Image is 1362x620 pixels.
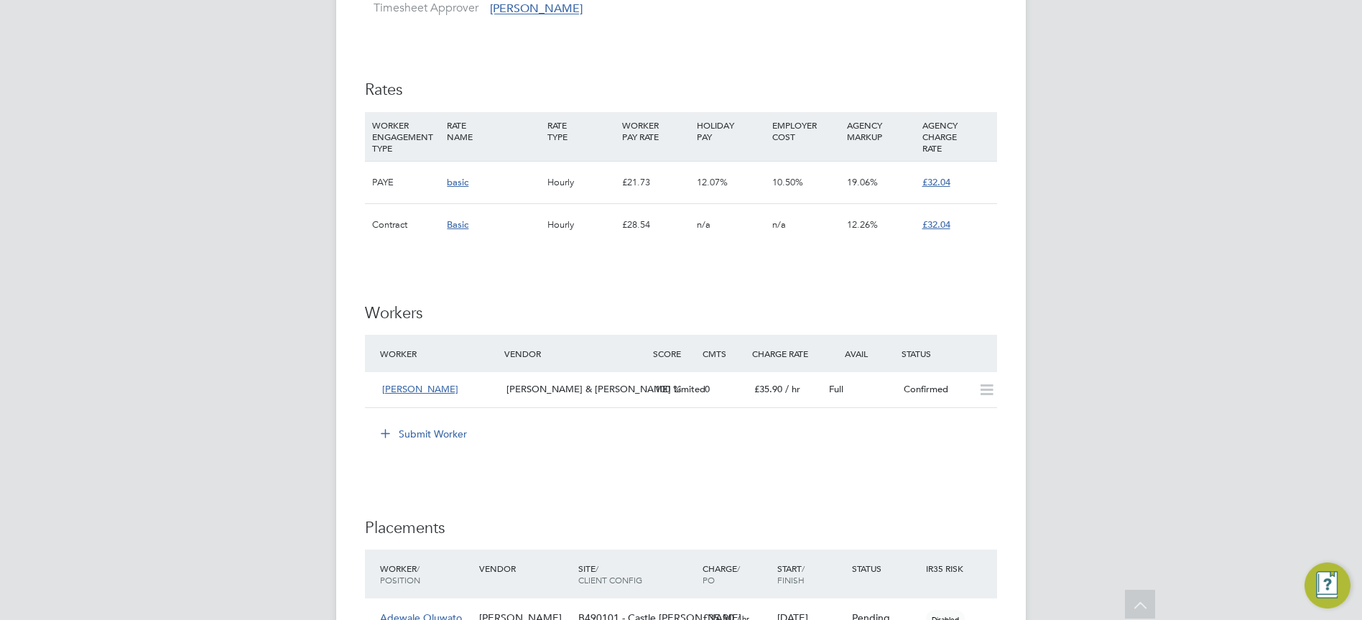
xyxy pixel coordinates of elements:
[506,383,705,395] span: [PERSON_NAME] & [PERSON_NAME] Limited
[655,383,670,395] span: 100
[829,383,843,395] span: Full
[619,162,693,203] div: £21.73
[447,176,468,188] span: basic
[772,218,786,231] span: n/a
[772,176,803,188] span: 10.50%
[365,1,478,16] label: Timesheet Approver
[544,204,619,246] div: Hourly
[697,218,710,231] span: n/a
[371,422,478,445] button: Submit Worker
[369,204,443,246] div: Contract
[898,341,997,366] div: Status
[544,112,619,149] div: RATE TYPE
[697,176,728,188] span: 12.07%
[544,162,619,203] div: Hourly
[705,383,710,395] span: 0
[922,176,950,188] span: £32.04
[575,555,699,593] div: Site
[376,603,997,616] a: Adewale Oluwato…Site Manager 2025[PERSON_NAME] & [PERSON_NAME] LimitedB490101 - Castle [PERSON_NA...
[785,383,800,395] span: / hr
[847,218,878,231] span: 12.26%
[774,555,848,593] div: Start
[699,341,749,366] div: Cmts
[898,378,973,402] div: Confirmed
[369,112,443,161] div: WORKER ENGAGEMENT TYPE
[376,341,501,366] div: Worker
[777,563,805,586] span: / Finish
[369,162,443,203] div: PAYE
[578,563,642,586] span: / Client Config
[376,555,476,593] div: Worker
[769,112,843,149] div: EMPLOYER COST
[922,218,950,231] span: £32.04
[447,218,468,231] span: Basic
[365,80,997,101] h3: Rates
[843,112,918,149] div: AGENCY MARKUP
[649,341,699,366] div: Score
[382,383,458,395] span: [PERSON_NAME]
[693,112,768,149] div: HOLIDAY PAY
[490,2,583,17] span: [PERSON_NAME]
[476,555,575,581] div: Vendor
[1305,563,1351,609] button: Engage Resource Center
[922,555,972,581] div: IR35 Risk
[443,112,543,149] div: RATE NAME
[703,563,740,586] span: / PO
[754,383,782,395] span: £35.90
[380,563,420,586] span: / Position
[619,204,693,246] div: £28.54
[501,341,649,366] div: Vendor
[919,112,993,161] div: AGENCY CHARGE RATE
[749,341,823,366] div: Charge Rate
[699,555,774,593] div: Charge
[365,518,997,539] h3: Placements
[619,112,693,149] div: WORKER PAY RATE
[847,176,878,188] span: 19.06%
[365,303,997,324] h3: Workers
[848,555,923,581] div: Status
[823,341,898,366] div: Avail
